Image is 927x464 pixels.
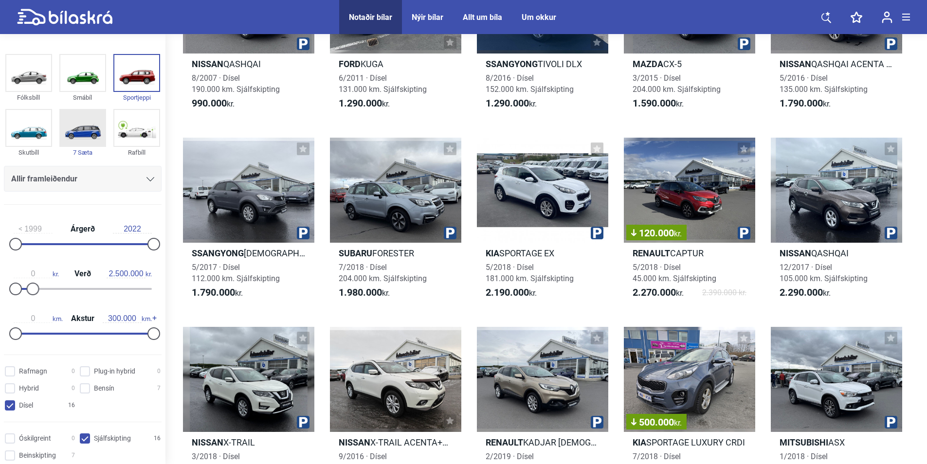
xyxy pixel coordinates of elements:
[349,13,392,22] a: Notaðir bílar
[19,366,47,376] span: Rafmagn
[69,315,97,322] span: Akstur
[780,73,868,94] span: 5/2016 · Dísel 135.000 km. Sjálfskipting
[5,92,52,103] div: Fólksbíll
[633,286,676,298] b: 2.270.000
[339,97,382,109] b: 1.290.000
[183,58,314,70] h2: QASHQAI
[477,58,608,70] h2: TIVOLI DLX
[771,248,902,259] h2: QASHQAI
[885,416,897,428] img: parking.png
[68,225,97,233] span: Árgerð
[631,417,682,427] span: 500.000
[339,59,361,69] b: Ford
[486,73,574,94] span: 8/2016 · Dísel 152.000 km. Sjálfskipting
[486,98,537,109] span: kr.
[330,437,461,448] h2: X-TRAIL ACENTA+2 2WD
[339,287,390,299] span: kr.
[192,97,227,109] b: 990.000
[183,138,314,307] a: Ssangyong[DEMOGRAPHIC_DATA]5/2017 · Dísel112.000 km. Sjálfskipting1.790.000kr.
[157,383,161,393] span: 7
[633,263,716,283] span: 5/2018 · Dísel 45.000 km. Sjálfskipting
[674,418,682,428] span: kr.
[591,416,603,428] img: parking.png
[72,450,75,461] span: 7
[297,416,309,428] img: parking.png
[183,437,314,448] h2: X-TRAIL
[885,37,897,50] img: parking.png
[633,437,646,447] b: Kia
[339,437,370,447] b: Nissan
[477,248,608,259] h2: SPORTAGE EX
[633,98,684,109] span: kr.
[444,227,456,239] img: parking.png
[72,270,93,278] span: Verð
[780,287,831,299] span: kr.
[94,366,135,376] span: Plug-in hybrid
[19,450,56,461] span: Beinskipting
[624,58,755,70] h2: CX-5
[477,138,608,307] a: KiaSPORTAGE EX5/2018 · Dísel181.000 km. Sjálfskipting2.190.000kr.
[339,73,427,94] span: 6/2011 · Dísel 131.000 km. Sjálfskipting
[14,314,63,323] span: km.
[113,147,160,158] div: Rafbíll
[591,227,603,239] img: parking.png
[780,263,868,283] span: 12/2017 · Dísel 105.000 km. Sjálfskipting
[624,248,755,259] h2: CAPTUR
[771,138,902,307] a: NissanQASHQAI12/2017 · Dísel105.000 km. Sjálfskipting2.290.000kr.
[330,138,461,307] a: SubaruFORESTER7/2018 · Dísel204.000 km. Sjálfskipting1.980.000kr.
[11,172,77,186] span: Allir framleiðendur
[412,13,443,22] a: Nýir bílar
[72,433,75,444] span: 0
[339,263,427,283] span: 7/2018 · Dísel 204.000 km. Sjálfskipting
[780,248,811,258] b: Nissan
[107,269,152,278] span: kr.
[780,59,811,69] b: Nissan
[631,228,682,238] span: 120.000
[633,248,670,258] b: Renault
[72,366,75,376] span: 0
[183,248,314,259] h2: [DEMOGRAPHIC_DATA]
[339,286,382,298] b: 1.980.000
[633,287,684,299] span: kr.
[59,92,106,103] div: Smábíl
[192,248,244,258] b: Ssangyong
[103,314,152,323] span: km.
[780,98,831,109] span: kr.
[19,433,51,444] span: Óskilgreint
[94,383,114,393] span: Bensín
[330,58,461,70] h2: KUGA
[633,73,721,94] span: 3/2015 · Dísel 204.000 km. Sjálfskipting
[463,13,502,22] a: Allt um bíla
[771,437,902,448] h2: ASX
[192,73,280,94] span: 8/2007 · Dísel 190.000 km. Sjálfskipting
[19,383,39,393] span: Hybrid
[154,433,161,444] span: 16
[486,286,529,298] b: 2.190.000
[522,13,556,22] div: Um okkur
[738,227,750,239] img: parking.png
[68,400,75,410] span: 16
[702,287,746,299] span: 2.390.000 kr.
[633,59,663,69] b: Mazda
[885,227,897,239] img: parking.png
[624,138,755,307] a: 120.000kr.RenaultCAPTUR5/2018 · Dísel45.000 km. Sjálfskipting2.270.000kr.2.390.000 kr.
[780,286,823,298] b: 2.290.000
[771,58,902,70] h2: QASHQAI ACENTA 2WD
[633,97,676,109] b: 1.590.000
[738,37,750,50] img: parking.png
[339,98,390,109] span: kr.
[780,97,823,109] b: 1.790.000
[882,11,892,23] img: user-login.svg
[19,400,33,410] span: Dísel
[5,147,52,158] div: Skutbíll
[477,437,608,448] h2: KADJAR [DEMOGRAPHIC_DATA]
[339,248,372,258] b: Subaru
[486,437,523,447] b: Renault
[192,287,243,299] span: kr.
[192,286,235,298] b: 1.790.000
[624,437,755,448] h2: SPORTAGE LUXURY CRDI
[192,98,235,109] span: kr.
[94,433,131,444] span: Sjálfskipting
